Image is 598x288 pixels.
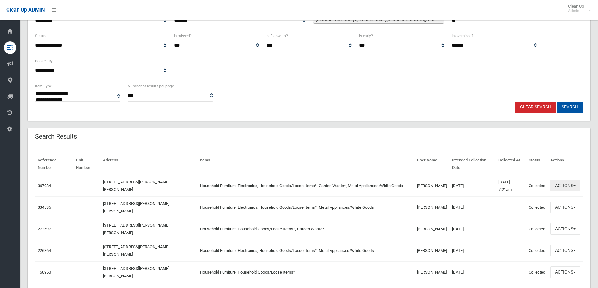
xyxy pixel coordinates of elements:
a: 272697 [38,227,51,231]
th: Unit Number [73,153,100,175]
a: 334535 [38,205,51,210]
a: [STREET_ADDRESS][PERSON_NAME][PERSON_NAME] [103,266,169,278]
span: Clean Up ADMIN [6,7,45,13]
label: Number of results per page [128,83,174,90]
label: Is oversized? [452,33,473,39]
button: Search [557,102,583,113]
a: [STREET_ADDRESS][PERSON_NAME][PERSON_NAME] [103,223,169,235]
label: Is follow up? [267,33,288,39]
button: Actions [550,202,580,213]
a: 226364 [38,248,51,253]
td: Household Furniture, Electronics, Household Goods/Loose Items*, Garden Waste*, Metal Appliances/W... [197,175,414,197]
a: [STREET_ADDRESS][PERSON_NAME][PERSON_NAME] [103,201,169,213]
td: Collected [526,196,548,218]
td: Collected [526,175,548,197]
a: [STREET_ADDRESS][PERSON_NAME][PERSON_NAME] [103,180,169,192]
td: [PERSON_NAME] [414,175,450,197]
td: Household Furniture, Household Goods/Loose Items*, Garden Waste* [197,218,414,240]
td: [DATE] [450,240,496,261]
label: Booked By [35,58,53,65]
td: Household Furniture, Electronics, Household Goods/Loose Items*, Metal Appliances/White Goods [197,240,414,261]
td: Collected [526,261,548,283]
td: [DATE] [450,261,496,283]
td: [PERSON_NAME] [414,218,450,240]
td: Collected [526,240,548,261]
td: [DATE] [450,218,496,240]
td: [DATE] [450,175,496,197]
a: [STREET_ADDRESS][PERSON_NAME][PERSON_NAME] [103,244,169,257]
td: Household Furniture, Household Goods/Loose Items* [197,261,414,283]
span: Clean Up [565,4,590,13]
label: Status [35,33,46,39]
th: Status [526,153,548,175]
th: User Name [414,153,450,175]
button: Actions [550,245,580,256]
a: 160950 [38,270,51,275]
button: Actions [550,180,580,191]
button: Actions [550,266,580,278]
button: Actions [550,223,580,235]
th: Intended Collection Date [450,153,496,175]
small: Admin [568,8,584,13]
td: Collected [526,218,548,240]
td: [PERSON_NAME] [414,196,450,218]
th: Actions [548,153,583,175]
th: Collected At [496,153,526,175]
header: Search Results [28,130,84,143]
td: [DATE] 7:21am [496,175,526,197]
label: Item Type [35,83,52,90]
a: 367984 [38,183,51,188]
label: Is early? [359,33,373,39]
td: [PERSON_NAME] [414,240,450,261]
th: Reference Number [35,153,73,175]
a: Clear Search [515,102,556,113]
td: [PERSON_NAME] [414,261,450,283]
td: Household Furniture, Electronics, Household Goods/Loose Items*, Metal Appliances/White Goods [197,196,414,218]
th: Items [197,153,414,175]
td: [DATE] [450,196,496,218]
th: Address [100,153,198,175]
label: Is missed? [174,33,192,39]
